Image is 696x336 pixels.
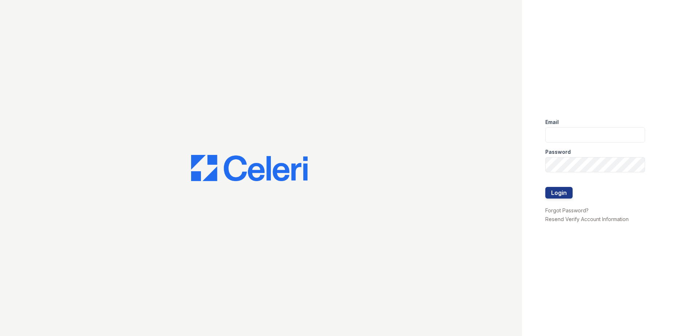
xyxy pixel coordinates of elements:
[545,207,589,213] a: Forgot Password?
[545,187,573,199] button: Login
[545,119,559,126] label: Email
[545,148,571,156] label: Password
[191,155,308,181] img: CE_Logo_Blue-a8612792a0a2168367f1c8372b55b34899dd931a85d93a1a3d3e32e68fde9ad4.png
[545,216,629,222] a: Resend Verify Account Information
